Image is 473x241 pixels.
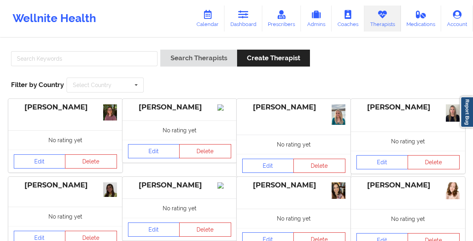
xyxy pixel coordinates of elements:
img: af90ac71-0c30-4d66-a607-bbd32bfc5ab6_HeatherV.jpg [332,182,345,198]
div: [PERSON_NAME] [14,181,117,190]
a: Calendar [191,6,224,32]
button: Delete [179,144,231,158]
div: No rating yet [237,135,351,154]
input: Search Keywords [11,51,158,66]
div: [PERSON_NAME] [14,103,117,112]
img: Image%2Fplaceholer-image.png [217,182,231,189]
button: Search Therapists [160,50,237,67]
div: No rating yet [8,130,122,150]
button: Delete [293,159,345,173]
img: 0a1463aa-7185-40e9-a12b-73498a7a6a39_IMG_9613.jpeg [332,104,345,125]
div: No rating yet [351,209,465,228]
div: [PERSON_NAME] [128,103,231,112]
img: f877694b-284f-4bf9-b129-f839abb0ae8e_IMG_0624.jpeg [446,104,460,122]
a: Medications [401,6,441,32]
img: 646c9a6f-0ff6-4b97-90d3-ca628193e7ad_Ester+(1).jpg [446,182,460,199]
span: Filter by Country [11,81,64,89]
div: [PERSON_NAME] [242,181,345,190]
div: [PERSON_NAME] [128,181,231,190]
img: 7da7011f-efd0-4ecb-bddd-0cc5ca71ed60_IMG_2331.jpg [103,104,117,120]
div: No rating yet [122,120,237,140]
div: No rating yet [122,198,237,218]
div: [PERSON_NAME] [356,181,460,190]
div: Select Country [73,82,111,88]
div: No rating yet [8,207,122,226]
a: Coaches [332,6,364,32]
a: Edit [242,159,294,173]
a: Edit [356,155,408,169]
a: Edit [14,154,66,169]
a: Dashboard [224,6,262,32]
div: No rating yet [237,209,351,228]
a: Edit [128,222,180,237]
a: Prescribers [262,6,301,32]
div: [PERSON_NAME] [242,103,345,112]
div: [PERSON_NAME] [356,103,460,112]
button: Delete [65,154,117,169]
button: Create Therapist [237,50,310,67]
button: Delete [179,222,231,237]
a: Edit [128,144,180,158]
div: No rating yet [351,132,465,151]
a: Report Bug [460,96,473,128]
a: Therapists [364,6,401,32]
a: Account [441,6,473,32]
a: Admins [301,6,332,32]
img: Image%2Fplaceholer-image.png [217,104,231,111]
img: 3b24ca01-937d-4731-8ce7-48dec75b1bf3_Facetune_02-10-2024-15-15-30.jpeg [103,182,117,197]
button: Delete [408,155,460,169]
